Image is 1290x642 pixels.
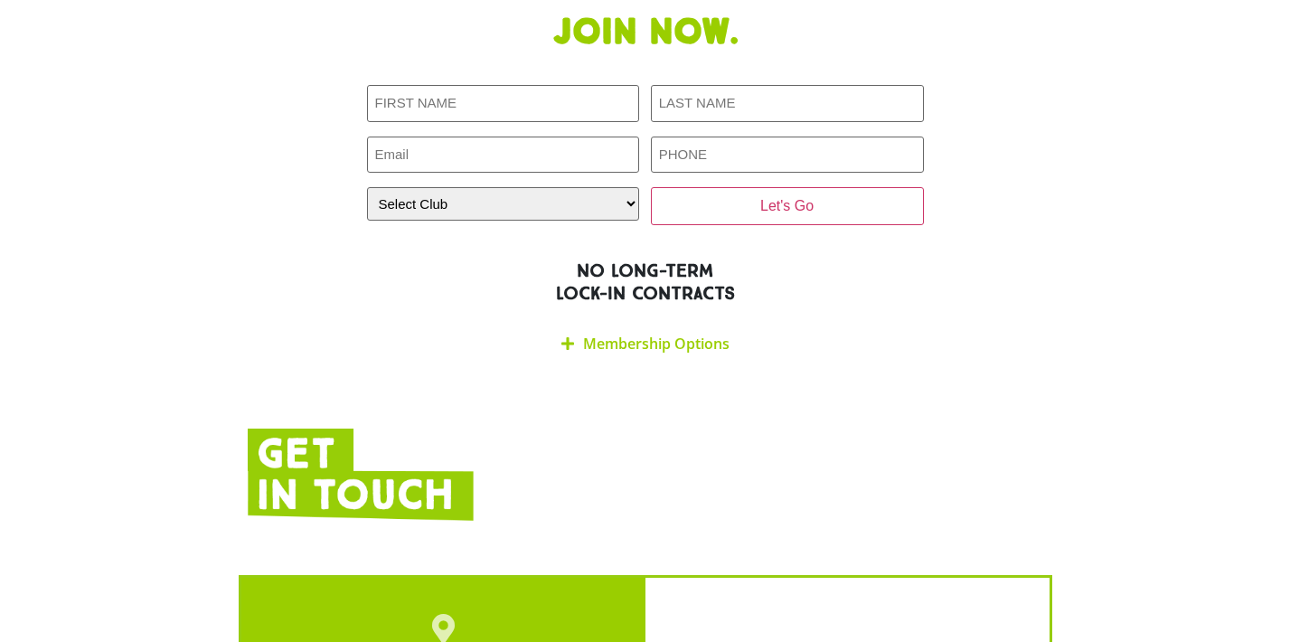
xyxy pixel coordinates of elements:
input: PHONE [651,137,924,174]
div: Membership Options [367,323,924,365]
input: Email [367,137,640,174]
input: Let's Go [651,187,924,225]
a: Membership Options [583,334,730,354]
h1: Join now. [248,11,1043,54]
input: FIRST NAME [367,85,640,122]
h2: NO LONG-TERM LOCK-IN CONTRACTS [248,260,1043,305]
input: LAST NAME [651,85,924,122]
